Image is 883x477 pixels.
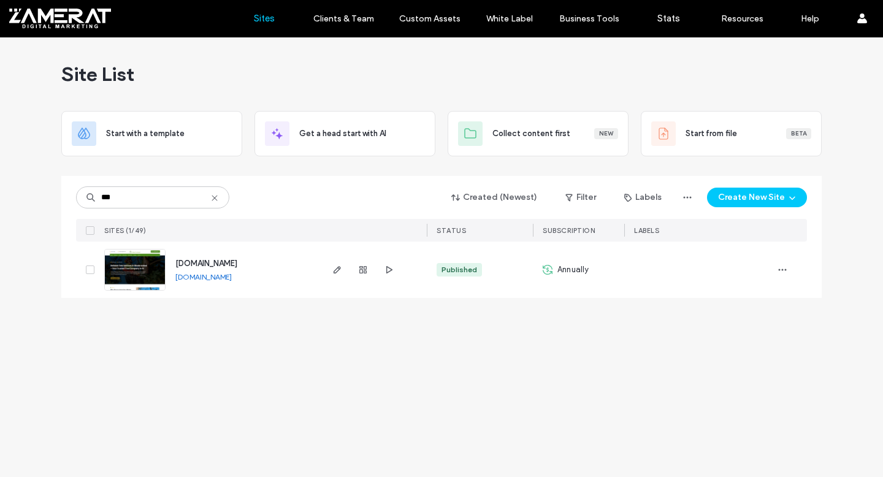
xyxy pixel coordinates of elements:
span: STATUS [437,226,466,235]
span: Start with a template [106,128,185,140]
div: Beta [786,128,811,139]
span: Get a head start with AI [299,128,386,140]
div: Published [442,264,477,275]
div: Get a head start with AI [254,111,435,156]
label: Sites [254,13,275,24]
span: Annually [557,264,589,276]
label: Help [801,13,819,24]
label: White Label [486,13,533,24]
span: Help [28,9,53,20]
button: Create New Site [707,188,807,207]
div: Collect content firstNew [448,111,629,156]
span: LABELS [634,226,659,235]
a: [DOMAIN_NAME] [175,272,232,281]
button: Filter [553,188,608,207]
a: [DOMAIN_NAME] [175,259,237,268]
div: Start from fileBeta [641,111,822,156]
label: Resources [721,13,763,24]
button: Labels [613,188,673,207]
span: SITES (1/49) [104,226,146,235]
span: Start from file [686,128,737,140]
label: Custom Assets [399,13,461,24]
label: Stats [657,13,680,24]
div: New [594,128,618,139]
button: Created (Newest) [441,188,548,207]
div: Start with a template [61,111,242,156]
span: SUBSCRIPTION [543,226,595,235]
label: Clients & Team [313,13,374,24]
label: Business Tools [559,13,619,24]
span: Site List [61,62,134,86]
span: Collect content first [492,128,570,140]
